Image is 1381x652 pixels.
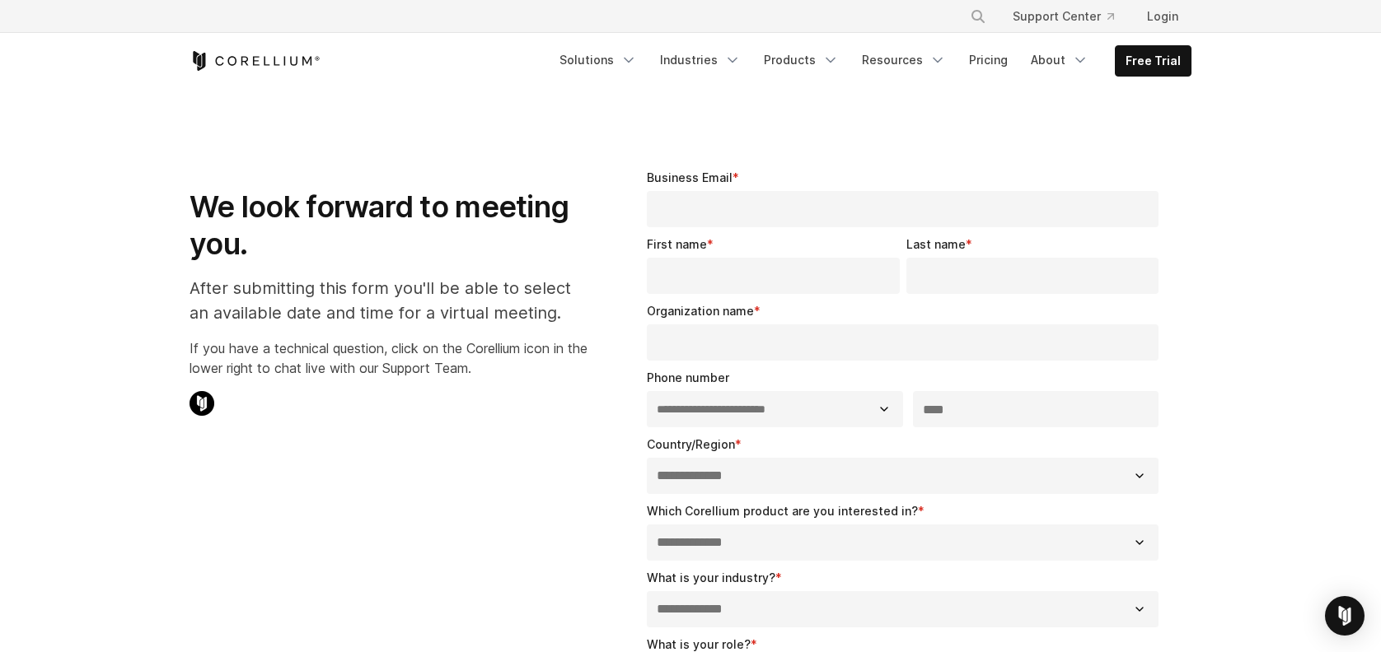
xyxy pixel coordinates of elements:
span: First name [647,237,707,251]
a: Solutions [550,45,647,75]
a: Pricing [959,45,1018,75]
span: Last name [906,237,966,251]
span: Phone number [647,370,729,384]
a: About [1021,45,1098,75]
div: Navigation Menu [550,45,1191,77]
div: Open Intercom Messenger [1325,596,1365,636]
a: Products [754,45,849,75]
span: What is your industry? [647,570,775,584]
a: Support Center [999,2,1127,31]
div: Navigation Menu [950,2,1191,31]
h1: We look forward to meeting you. [190,189,588,263]
p: If you have a technical question, click on the Corellium icon in the lower right to chat live wit... [190,338,588,378]
img: Corellium Chat Icon [190,391,214,416]
a: Free Trial [1116,46,1191,76]
span: Which Corellium product are you interested in? [647,504,918,518]
a: Resources [852,45,956,75]
span: Organization name [647,304,754,318]
a: Corellium Home [190,51,321,71]
span: What is your role? [647,637,751,651]
a: Login [1134,2,1191,31]
button: Search [963,2,993,31]
p: After submitting this form you'll be able to select an available date and time for a virtual meet... [190,276,588,325]
span: Country/Region [647,437,735,451]
a: Industries [650,45,751,75]
span: Business Email [647,170,733,184]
